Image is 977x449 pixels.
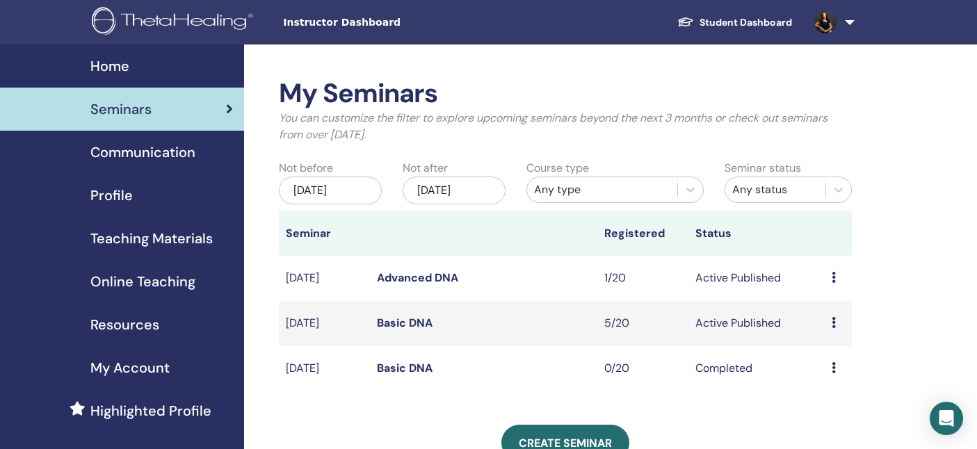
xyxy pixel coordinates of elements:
span: Teaching Materials [90,228,213,249]
div: Open Intercom Messenger [930,402,963,435]
td: Active Published [688,301,825,346]
td: 0/20 [597,346,688,391]
p: You can customize the filter to explore upcoming seminars beyond the next 3 months or check out s... [279,110,852,143]
td: 1/20 [597,256,688,301]
label: Course type [526,160,589,177]
h2: My Seminars [279,78,852,110]
span: Profile [90,185,133,206]
th: Registered [597,211,688,256]
span: Home [90,56,129,76]
label: Seminar status [725,160,801,177]
span: Seminars [90,99,152,120]
a: Advanced DNA [377,270,458,285]
span: Online Teaching [90,271,195,292]
td: [DATE] [279,256,370,301]
div: Any status [732,181,818,198]
td: [DATE] [279,301,370,346]
td: Active Published [688,256,825,301]
label: Not after [403,160,448,177]
div: [DATE] [403,177,506,204]
img: graduation-cap-white.svg [677,16,694,28]
a: Student Dashboard [666,10,803,35]
img: default.jpg [814,11,837,33]
a: Basic DNA [377,316,433,330]
td: Completed [688,346,825,391]
td: [DATE] [279,346,370,391]
td: 5/20 [597,301,688,346]
span: Resources [90,314,159,335]
a: Basic DNA [377,361,433,375]
span: Instructor Dashboard [283,15,492,30]
div: Any type [534,181,670,198]
th: Status [688,211,825,256]
div: [DATE] [279,177,382,204]
label: Not before [279,160,333,177]
th: Seminar [279,211,370,256]
span: My Account [90,357,170,378]
span: Highlighted Profile [90,400,211,421]
span: Communication [90,142,195,163]
img: logo.png [92,7,258,38]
